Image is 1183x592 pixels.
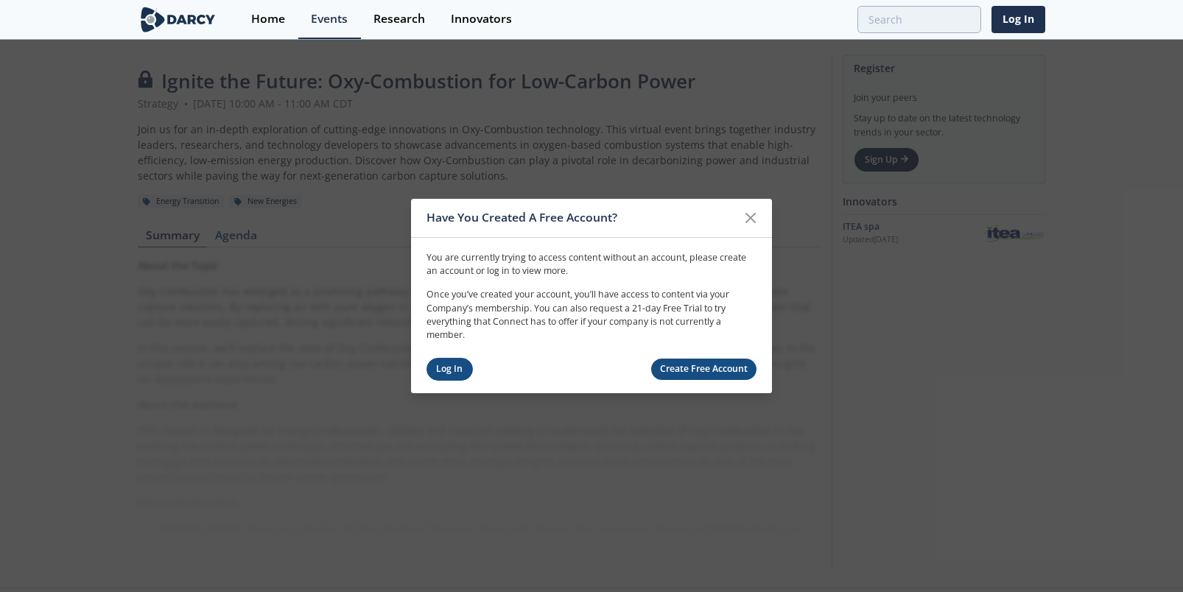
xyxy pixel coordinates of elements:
[857,6,981,33] input: Advanced Search
[651,359,757,380] a: Create Free Account
[451,13,512,25] div: Innovators
[311,13,348,25] div: Events
[426,358,473,381] a: Log In
[373,13,425,25] div: Research
[426,250,757,278] p: You are currently trying to access content without an account, please create an account or log in...
[426,204,737,232] div: Have You Created A Free Account?
[426,288,757,342] p: Once you’ve created your account, you’ll have access to content via your Company’s membership. Yo...
[138,7,218,32] img: logo-wide.svg
[991,6,1045,33] a: Log In
[251,13,285,25] div: Home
